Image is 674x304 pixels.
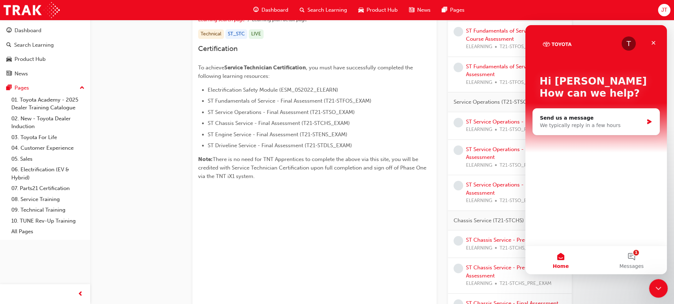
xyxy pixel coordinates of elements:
a: Product Hub [3,53,87,66]
span: Note: [198,156,213,162]
div: Dashboard [15,27,41,35]
span: learningRecordVerb_NONE-icon [454,27,463,36]
span: ELEARNING [466,244,492,252]
a: 03. Toyota For Life [8,132,87,143]
span: ELEARNING [466,126,492,134]
span: learningRecordVerb_NONE-icon [454,236,463,246]
button: DashboardSearch LearningProduct HubNews [3,23,87,81]
span: T21-STCHS_PRE_EXAM [500,280,552,288]
span: T21-STFOS_PRE_EXAM [500,43,551,51]
a: 07. Parts21 Certification [8,183,87,194]
span: ST Chassis Service - Final Assessment (T21-STCHS_EXAM) [208,120,350,126]
span: ELEARNING [466,43,492,51]
span: search-icon [6,42,11,48]
span: Electrification Safety Module (ESM_052022_ELEARN) [208,87,338,93]
span: learningRecordVerb_NONE-icon [454,264,463,273]
a: Search Learning [3,39,87,52]
span: ST Engine Service - Final Assessment (T21-STENS_EXAM) [208,131,347,138]
button: Pages [3,81,87,94]
a: ST Service Operations - Pre-Read [466,119,548,125]
a: 06. Electrification (EV & Hybrid) [8,164,87,183]
span: pages-icon [442,6,447,15]
span: ELEARNING [466,280,492,288]
a: Learning search page [198,17,245,23]
iframe: Intercom live chat [649,279,668,298]
span: Service Operations (T21-STSO) [454,98,529,106]
a: 10. TUNE Rev-Up Training [8,216,87,226]
a: pages-iconPages [436,3,470,17]
span: , you must have successfully completed the following learning resources: [198,64,414,79]
div: News [15,70,28,78]
a: ST Chassis Service - Pre-Course Assessment [466,264,545,279]
a: 08. Service Training [8,194,87,205]
span: pages-icon [6,85,12,91]
a: car-iconProduct Hub [353,3,403,17]
span: learningRecordVerb_NONE-icon [454,145,463,155]
a: 05. Sales [8,154,87,165]
iframe: Intercom live chat [525,25,667,274]
div: Pages [15,84,29,92]
span: news-icon [6,71,12,77]
a: news-iconNews [403,3,436,17]
span: Certification [198,45,238,53]
span: guage-icon [6,28,12,34]
div: Product Hub [15,55,46,63]
span: up-icon [80,84,85,93]
span: Pages [450,6,465,14]
div: Technical [198,29,224,39]
span: Search Learning [307,6,347,14]
span: learningRecordVerb_NONE-icon [454,63,463,72]
span: prev-icon [78,290,83,299]
img: Trak [4,2,60,18]
a: ST Service Operations - Pre-Course Assessment [466,146,553,161]
span: learningRecordVerb_NONE-icon [454,181,463,190]
a: 01. Toyota Academy - 2025 Dealer Training Catalogue [8,94,87,113]
span: T21-STFOS_EXAM [500,79,539,87]
a: guage-iconDashboard [248,3,294,17]
a: ST Fundamentals of Service - Final Assessment [466,63,551,78]
span: T21-STCHS_PRE_READ [500,244,551,252]
a: ST Service Operations - Final Assessment [466,182,537,196]
a: 04. Customer Experience [8,143,87,154]
div: Search Learning [14,41,54,49]
a: ST Fundamentals of Service - Pre-Course Assessment [466,28,549,42]
span: T21-STSO_EXAM [500,197,537,205]
span: There is no need for TNT Apprentices to complete the above via this site, you will be credited wi... [198,156,428,179]
span: Chassis Service (T21-STCHS) [454,217,524,225]
span: T21-STSO_PRE_READ [500,126,548,134]
a: ST Chassis Service - Pre-Read [466,237,540,243]
span: guage-icon [253,6,259,15]
span: Product Hub [367,6,398,14]
span: car-icon [6,56,12,63]
a: All Pages [8,226,87,237]
a: 02. New - Toyota Dealer Induction [8,113,87,132]
span: ST Service Operations - Final Assessment (T21-STSO_EXAM) [208,109,355,115]
div: LIVE [249,29,264,39]
span: News [417,6,431,14]
a: 09. Technical Training [8,205,87,216]
span: Service Technician Certification [224,64,306,71]
span: ST Driveline Service - Final Assessment (T21-STDLS_EXAM) [208,142,352,149]
span: search-icon [300,6,305,15]
span: Dashboard [261,6,288,14]
span: learningRecordVerb_NONE-icon [454,118,463,127]
span: news-icon [409,6,414,15]
span: ELEARNING [466,79,492,87]
span: T21-STSO_PRE_EXAM [500,161,548,170]
a: News [3,67,87,80]
span: car-icon [358,6,364,15]
a: Dashboard [3,24,87,37]
span: ELEARNING [466,161,492,170]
